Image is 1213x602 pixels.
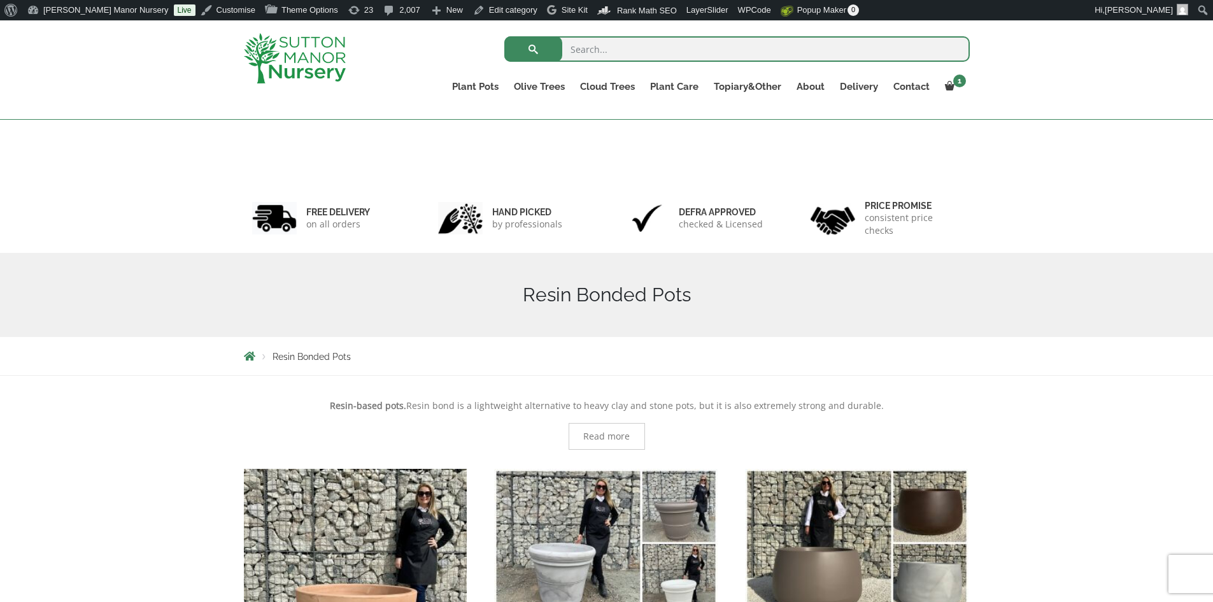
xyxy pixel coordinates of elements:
p: Resin bond is a lightweight alternative to heavy clay and stone pots, but it is also extremely st... [244,398,970,413]
h6: FREE DELIVERY [306,206,370,218]
p: on all orders [306,218,370,231]
span: 1 [953,75,966,87]
a: Topiary&Other [706,78,789,96]
a: Live [174,4,195,16]
img: 3.jpg [625,202,669,234]
p: by professionals [492,218,562,231]
p: consistent price checks [865,211,961,237]
img: logo [244,33,346,83]
h6: Defra approved [679,206,763,218]
input: Search... [504,36,970,62]
span: Read more [583,432,630,441]
a: 1 [937,78,970,96]
a: Plant Pots [444,78,506,96]
strong: Resin-based pots. [330,399,406,412]
a: Delivery [832,78,886,96]
h6: Price promise [865,200,961,211]
img: 2.jpg [438,202,483,234]
span: Rank Math SEO [617,6,677,15]
a: Cloud Trees [572,78,642,96]
span: 0 [848,4,859,16]
span: Site Kit [562,5,588,15]
a: About [789,78,832,96]
nav: Breadcrumbs [244,351,970,361]
h1: Resin Bonded Pots [244,283,970,306]
img: 4.jpg [811,199,855,238]
p: checked & Licensed [679,218,763,231]
span: [PERSON_NAME] [1105,5,1173,15]
a: Plant Care [642,78,706,96]
h6: hand picked [492,206,562,218]
a: Contact [886,78,937,96]
span: Resin Bonded Pots [273,352,351,362]
a: Olive Trees [506,78,572,96]
img: 1.jpg [252,202,297,234]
